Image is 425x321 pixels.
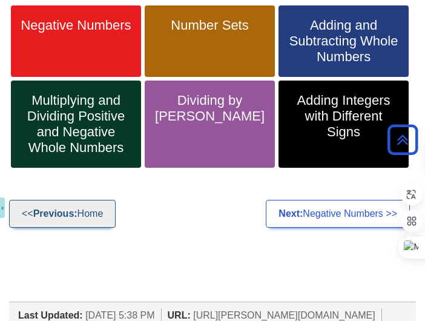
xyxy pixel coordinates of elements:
span: Adding and Subtracting Whole Numbers [288,18,400,65]
a: Negative Numbers [11,5,141,77]
a: Dividing by [PERSON_NAME] [145,81,275,168]
a: Adding and Subtracting Whole Numbers [278,5,409,77]
span: Last Updated: [18,310,83,320]
span: Dividing by [PERSON_NAME] [154,93,266,124]
strong: Previous: [33,208,77,219]
span: [URL][PERSON_NAME][DOMAIN_NAME] [193,310,375,320]
a: Back to Top [383,131,422,148]
a: Multiplying and Dividing Positive and Negative Whole Numbers [11,81,141,168]
strong: Next: [278,208,303,219]
span: [DATE] 5:38 PM [85,310,154,320]
a: Next:Negative Numbers >> [266,200,410,228]
span: Negative Numbers [20,18,132,33]
span: URL: [168,310,191,320]
span: Adding Integers with Different Signs [288,93,400,140]
a: Adding Integers with Different Signs [278,81,409,168]
span: Number Sets [154,18,266,33]
a: Number Sets [145,5,275,77]
span: Multiplying and Dividing Positive and Negative Whole Numbers [20,93,132,156]
a: <<Previous:Home [9,200,116,228]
